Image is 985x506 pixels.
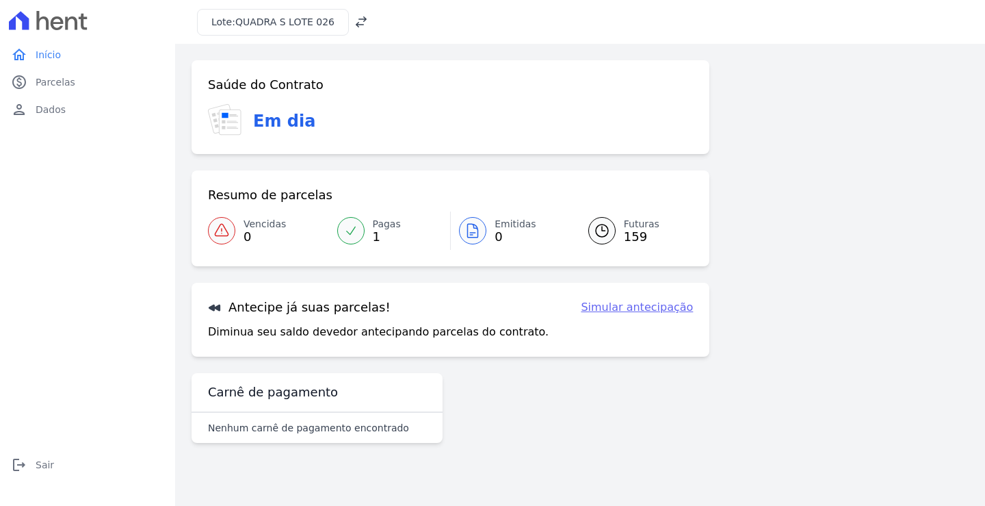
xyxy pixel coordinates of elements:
span: QUADRA S LOTE 026 [235,16,334,27]
span: 1 [373,231,401,242]
span: 0 [244,231,286,242]
h3: Em dia [253,109,315,134]
a: Emitidas 0 [451,212,572,250]
a: Simular antecipação [581,299,693,316]
h3: Antecipe já suas parcelas! [208,299,391,316]
a: paidParcelas [5,68,170,96]
a: logoutSair [5,451,170,479]
a: personDados [5,96,170,123]
i: home [11,47,27,63]
i: paid [11,74,27,90]
a: Pagas 1 [329,212,451,250]
span: Parcelas [36,75,75,89]
span: Dados [36,103,66,116]
a: Vencidas 0 [208,212,329,250]
span: 159 [624,231,659,242]
p: Nenhum carnê de pagamento encontrado [208,421,409,435]
h3: Resumo de parcelas [208,187,332,203]
h3: Carnê de pagamento [208,384,338,401]
a: Futuras 159 [572,212,694,250]
span: Emitidas [495,217,536,231]
h3: Lote: [211,15,334,29]
span: Futuras [624,217,659,231]
span: Sair [36,458,54,472]
span: Início [36,48,61,62]
i: person [11,101,27,118]
span: 0 [495,231,536,242]
a: homeInício [5,41,170,68]
p: Diminua seu saldo devedor antecipando parcelas do contrato. [208,324,549,340]
h3: Saúde do Contrato [208,77,324,93]
i: logout [11,457,27,473]
span: Pagas [373,217,401,231]
span: Vencidas [244,217,286,231]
